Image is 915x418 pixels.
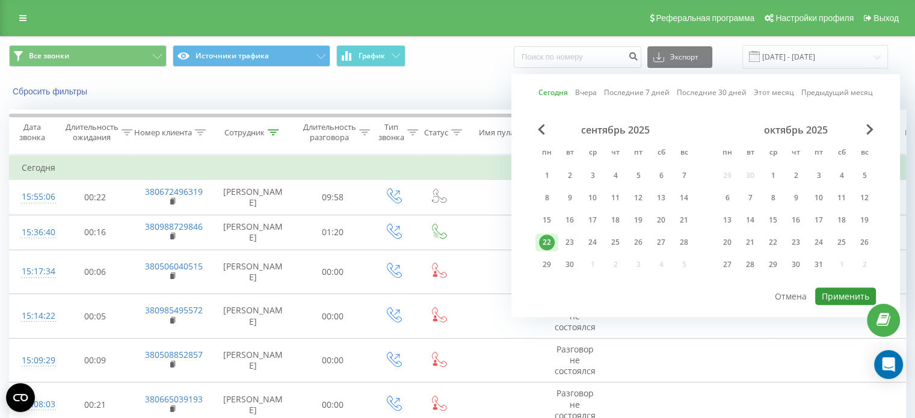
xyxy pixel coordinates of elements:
[784,167,807,185] div: чт 2 окт. 2025 г.
[558,256,581,274] div: вт 30 сент. 2025 г.
[653,190,669,206] div: 13
[558,233,581,251] div: вт 23 сент. 2025 г.
[535,189,558,207] div: пн 8 сент. 2025 г.
[581,167,604,185] div: ср 3 сент. 2025 г.
[673,189,695,207] div: вс 14 сент. 2025 г.
[857,212,872,228] div: 19
[630,212,646,228] div: 19
[303,122,356,143] div: Длительность разговора
[134,128,192,138] div: Номер клиента
[58,180,133,215] td: 00:22
[145,221,203,232] a: 380988729846
[22,304,46,328] div: 15:14:22
[719,212,735,228] div: 13
[585,168,600,183] div: 3
[873,13,899,23] span: Выход
[539,257,555,272] div: 29
[535,256,558,274] div: пн 29 сент. 2025 г.
[676,235,692,250] div: 28
[145,349,203,360] a: 380508852857
[739,233,762,251] div: вт 21 окт. 2025 г.
[742,235,758,250] div: 21
[538,87,568,99] a: Сегодня
[604,189,627,207] div: чт 11 сент. 2025 г.
[653,168,669,183] div: 6
[584,144,602,162] abbr: среда
[716,233,739,251] div: пн 20 окт. 2025 г.
[811,212,827,228] div: 17
[562,212,578,228] div: 16
[66,122,119,143] div: Длительность ожидания
[211,250,295,294] td: [PERSON_NAME]
[830,233,853,251] div: сб 25 окт. 2025 г.
[811,257,827,272] div: 31
[535,211,558,229] div: пн 15 сент. 2025 г.
[765,257,781,272] div: 29
[224,128,265,138] div: Сотрудник
[359,52,385,60] span: График
[608,190,623,206] div: 11
[581,233,604,251] div: ср 24 сент. 2025 г.
[58,215,133,250] td: 00:16
[58,338,133,383] td: 00:09
[833,144,851,162] abbr: суббота
[830,189,853,207] div: сб 11 окт. 2025 г.
[765,212,781,228] div: 15
[716,211,739,229] div: пн 13 окт. 2025 г.
[739,211,762,229] div: вт 14 окт. 2025 г.
[562,168,578,183] div: 2
[555,343,596,377] span: Разговор не состоялся
[538,144,556,162] abbr: понедельник
[211,180,295,215] td: [PERSON_NAME]
[866,124,873,135] span: Next Month
[29,51,69,61] span: Все звонки
[650,189,673,207] div: сб 13 сент. 2025 г.
[754,87,794,99] a: Этот месяц
[653,212,669,228] div: 20
[653,235,669,250] div: 27
[853,167,876,185] div: вс 5 окт. 2025 г.
[765,190,781,206] div: 8
[807,189,830,207] div: пт 10 окт. 2025 г.
[788,212,804,228] div: 16
[581,189,604,207] div: ср 10 сент. 2025 г.
[58,250,133,294] td: 00:06
[830,211,853,229] div: сб 18 окт. 2025 г.
[853,189,876,207] div: вс 12 окт. 2025 г.
[784,233,807,251] div: чт 23 окт. 2025 г.
[675,144,693,162] abbr: воскресенье
[211,338,295,383] td: [PERSON_NAME]
[630,235,646,250] div: 26
[562,235,578,250] div: 23
[716,124,876,136] div: октябрь 2025
[145,304,203,316] a: 380985495572
[718,144,736,162] abbr: понедельник
[788,168,804,183] div: 2
[742,257,758,272] div: 28
[857,235,872,250] div: 26
[627,233,650,251] div: пт 26 сент. 2025 г.
[22,221,46,244] div: 15:36:40
[336,45,405,67] button: График
[608,168,623,183] div: 4
[853,233,876,251] div: вс 26 окт. 2025 г.
[295,215,371,250] td: 01:20
[295,250,371,294] td: 00:00
[811,190,827,206] div: 10
[719,257,735,272] div: 27
[762,189,784,207] div: ср 8 окт. 2025 г.
[784,211,807,229] div: чт 16 окт. 2025 г.
[742,190,758,206] div: 7
[539,190,555,206] div: 8
[857,190,872,206] div: 12
[58,294,133,339] td: 00:05
[145,186,203,197] a: 380672496319
[211,294,295,339] td: [PERSON_NAME]
[834,190,849,206] div: 11
[575,87,597,99] a: Вчера
[788,235,804,250] div: 23
[652,144,670,162] abbr: суббота
[788,257,804,272] div: 30
[295,338,371,383] td: 00:00
[764,144,782,162] abbr: среда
